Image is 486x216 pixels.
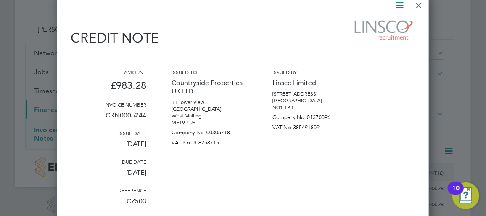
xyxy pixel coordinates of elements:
[71,158,146,165] h3: Due date
[71,101,146,108] h3: Invoice number
[71,108,146,130] p: CRN0005244
[172,119,247,126] p: ME19 4UY
[71,187,146,194] h3: Reference
[172,69,247,75] h3: Issued to
[172,75,247,99] p: Countryside Properties UK LTD
[71,130,146,136] h3: Issue date
[71,30,239,46] h1: Credit note
[172,106,247,112] p: [GEOGRAPHIC_DATA]
[71,75,146,101] p: £983.28
[71,136,146,158] p: [DATE]
[272,121,348,131] p: VAT No: 385491809
[172,99,247,106] p: 11 Tower View
[71,69,146,75] h3: Amount
[272,111,348,121] p: Company No: 01370096
[272,91,348,97] p: [STREET_ADDRESS]
[272,97,348,104] p: [GEOGRAPHIC_DATA]
[272,69,348,75] h3: Issued by
[272,75,348,91] p: Linsco Limited
[452,182,479,209] button: Open Resource Center, 10 new notifications
[272,104,348,111] p: NG1 1PB
[172,126,247,136] p: Company No: 00306718
[172,112,247,119] p: West Malling
[350,17,415,43] img: linsco-logo-remittance.png
[452,188,460,199] div: 10
[71,194,146,216] p: CZ503
[172,136,247,146] p: VAT No: 108258715
[71,165,146,187] p: [DATE]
